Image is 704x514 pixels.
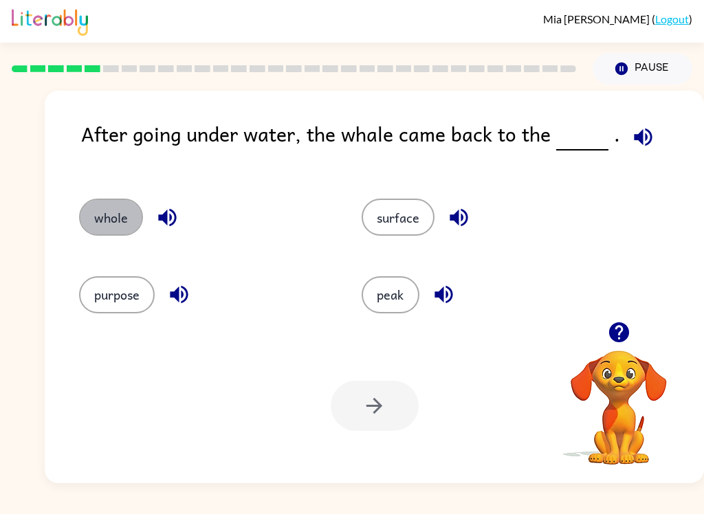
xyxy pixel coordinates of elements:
[362,199,434,236] button: surface
[593,53,692,85] button: Pause
[79,276,155,313] button: purpose
[12,5,88,36] img: Literably
[543,12,692,25] div: ( )
[655,12,689,25] a: Logout
[79,199,143,236] button: whole
[550,329,687,467] video: Your browser must support playing .mp4 files to use Literably. Please try using another browser.
[543,12,652,25] span: Mia [PERSON_NAME]
[81,118,704,171] div: After going under water, the whale came back to the .
[362,276,419,313] button: peak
